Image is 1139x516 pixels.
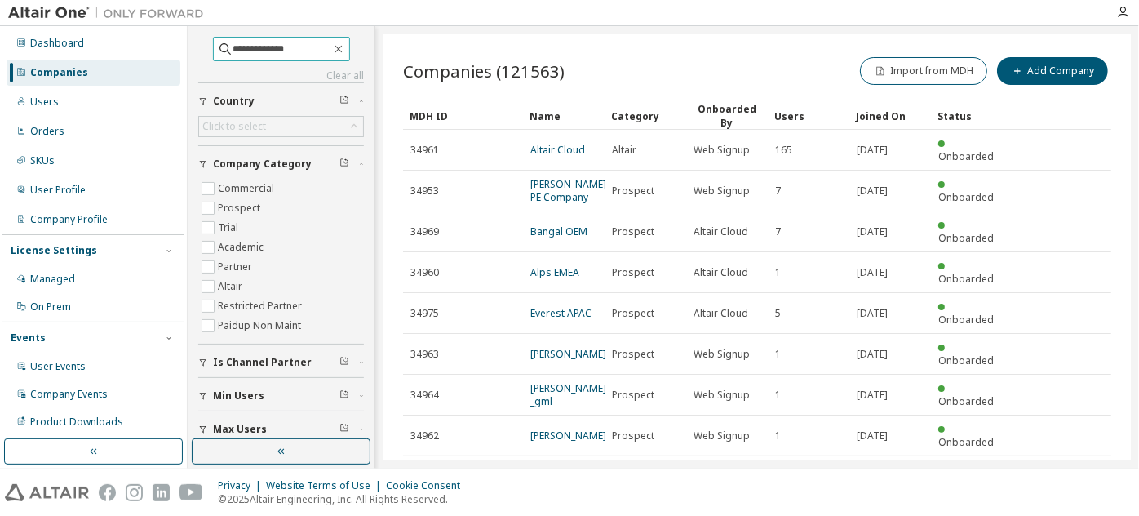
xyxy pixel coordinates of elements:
div: User Profile [30,184,86,197]
span: Onboarded [938,354,994,367]
span: Web Signup [694,348,750,361]
div: Company Profile [30,213,108,226]
span: Prospect [612,307,654,320]
span: Web Signup [694,389,750,402]
span: 34962 [410,429,439,443]
div: Website Terms of Use [266,479,386,492]
div: Click to select [199,117,363,136]
div: Events [11,331,46,345]
span: Prospect [612,389,654,402]
span: 7 [775,225,781,238]
div: SKUs [30,154,55,167]
span: Is Channel Partner [213,356,312,369]
div: Name [530,103,598,129]
span: Onboarded [938,231,994,245]
div: Joined On [856,103,924,129]
div: Category [611,103,680,129]
p: © 2025 Altair Engineering, Inc. All Rights Reserved. [218,492,470,506]
img: altair_logo.svg [5,484,89,501]
span: [DATE] [857,266,888,279]
span: 34969 [410,225,439,238]
img: facebook.svg [99,484,116,501]
label: Trial [218,218,242,238]
label: Partner [218,257,255,277]
span: 5 [775,307,781,320]
span: Prospect [612,185,654,198]
label: Academic [218,238,267,257]
span: Onboarded [938,149,994,163]
span: Onboarded [938,435,994,449]
a: [PERSON_NAME] _gml [530,381,606,408]
div: MDH ID [410,103,516,129]
span: Onboarded [938,190,994,204]
a: Alps EMEA [530,265,579,279]
a: [PERSON_NAME] PE Company [530,177,606,204]
span: Altair Cloud [694,307,748,320]
span: [DATE] [857,144,888,157]
span: 34961 [410,144,439,157]
span: 1 [775,429,781,443]
span: Onboarded [938,313,994,327]
div: Orders [30,125,64,138]
span: Clear filter [339,389,349,403]
span: Companies (121563) [403,60,565,82]
span: 34964 [410,389,439,402]
a: [PERSON_NAME] [530,429,606,443]
button: Import from MDH [860,57,987,85]
span: 34975 [410,307,439,320]
div: Status [937,103,1006,129]
span: 34963 [410,348,439,361]
button: Max Users [198,411,364,447]
span: Prospect [612,348,654,361]
span: Altair Cloud [694,266,748,279]
span: 1 [775,266,781,279]
div: Companies [30,66,88,79]
div: Privacy [218,479,266,492]
span: Clear filter [339,423,349,436]
a: Bangal OEM [530,225,587,238]
span: 1 [775,348,781,361]
span: Min Users [213,389,264,403]
label: Prospect [218,198,264,218]
div: User Events [30,360,86,373]
div: Company Events [30,388,108,401]
span: Clear filter [339,356,349,369]
a: [PERSON_NAME] [530,347,606,361]
span: [DATE] [857,307,888,320]
span: Max Users [213,423,267,436]
span: Web Signup [694,144,750,157]
img: Altair One [8,5,212,21]
span: 7 [775,185,781,198]
span: Clear filter [339,158,349,171]
span: Onboarded [938,394,994,408]
button: Add Company [997,57,1108,85]
span: [DATE] [857,185,888,198]
img: instagram.svg [126,484,143,501]
img: linkedin.svg [153,484,170,501]
span: [DATE] [857,389,888,402]
button: Min Users [198,378,364,414]
span: Web Signup [694,429,750,443]
button: Country [198,83,364,119]
div: Product Downloads [30,416,123,429]
span: [DATE] [857,429,888,443]
span: 34960 [410,266,439,279]
span: [DATE] [857,348,888,361]
div: On Prem [30,300,71,314]
span: Clear filter [339,95,349,108]
span: 34953 [410,185,439,198]
div: Users [774,103,843,129]
span: Altair Cloud [694,225,748,238]
span: Prospect [612,429,654,443]
span: Prospect [612,266,654,279]
div: Users [30,96,59,109]
div: Dashboard [30,37,84,50]
span: Web Signup [694,185,750,198]
label: Altair [218,277,246,296]
button: Is Channel Partner [198,345,364,380]
div: Managed [30,273,75,286]
a: Altair Cloud [530,143,585,157]
span: Country [213,95,255,108]
span: Altair [612,144,636,157]
span: 165 [775,144,792,157]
